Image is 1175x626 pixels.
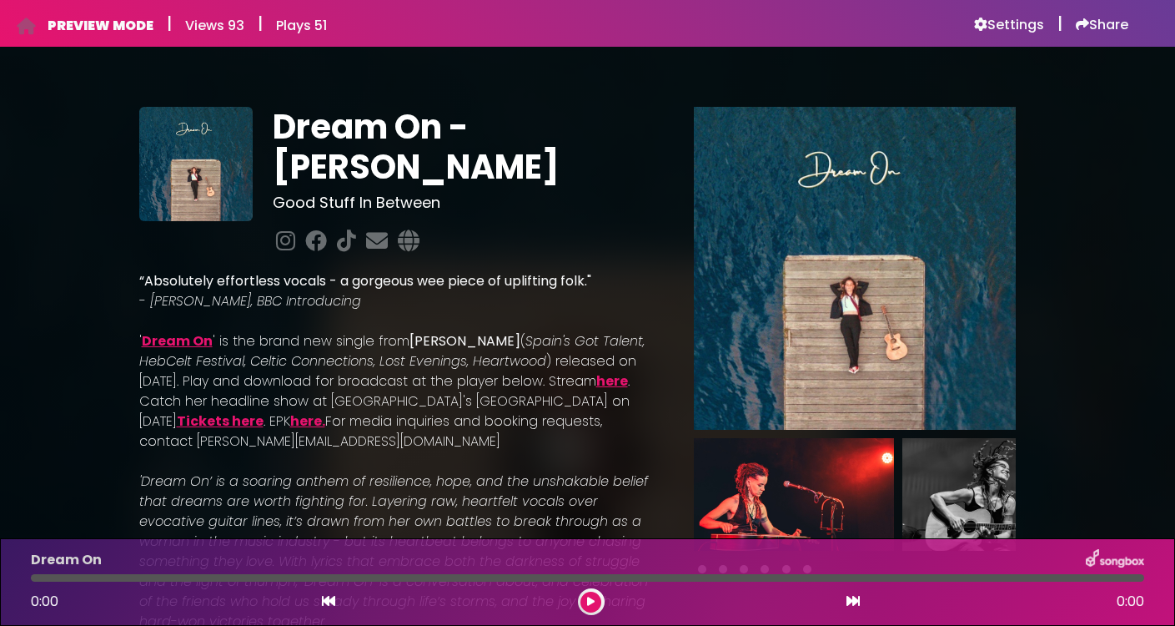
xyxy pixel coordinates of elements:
[185,18,244,33] h6: Views 93
[258,13,263,33] h5: |
[290,411,325,431] a: here.
[31,592,58,611] span: 0:00
[974,17,1044,33] a: Settings
[902,438,1102,551] img: E0Uc4UjGR0SeRjAxU77k
[139,291,361,310] em: - [PERSON_NAME], BBC Introducing
[1057,13,1062,33] h5: |
[139,271,591,290] strong: “Absolutely effortless vocals - a gorgeous wee piece of uplifting folk."
[139,107,253,220] img: zbtIR3SnSVqioQpYcyXz
[139,331,655,452] p: ' ' is the brand new single from ( ) released on [DATE]. Play and download for broadcast at the p...
[596,371,628,391] a: here
[167,13,172,33] h5: |
[694,107,1016,429] img: Main Media
[177,411,264,431] a: Tickets here
[694,438,894,551] img: 078ND394RYaCmygZEwln
[48,18,153,33] h6: PREVIEW MODE
[1086,549,1144,571] img: songbox-logo-white.png
[31,550,102,570] p: Dream On
[409,331,520,351] strong: [PERSON_NAME]
[1117,592,1144,612] span: 0:00
[273,107,654,187] h1: Dream On - [PERSON_NAME]
[142,331,213,351] a: Dream On
[276,18,327,33] h6: Plays 51
[1076,17,1128,33] a: Share
[273,194,654,212] h3: Good Stuff In Between
[139,331,645,371] em: Spain's Got Talent, HebCelt Festival, Celtic Connections, Lost Evenings, Heartwood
